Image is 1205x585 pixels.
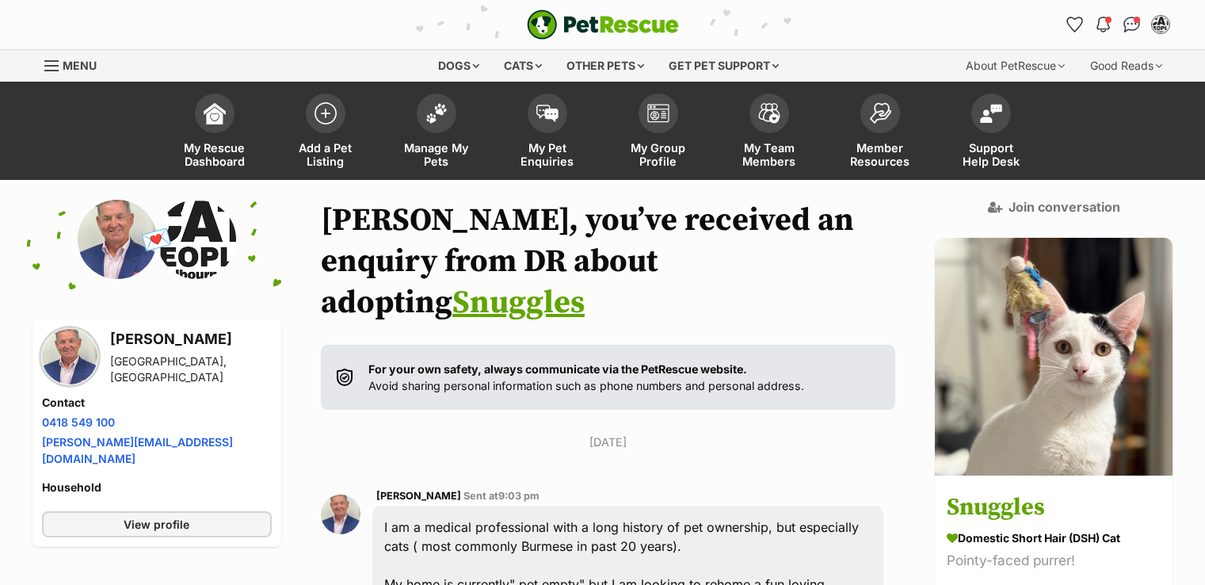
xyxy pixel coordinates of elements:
h3: [PERSON_NAME] [110,328,272,350]
img: chat-41dd97257d64d25036548639549fe6c8038ab92f7586957e7f3b1b290dea8141.svg [1123,17,1140,32]
img: DR PETER LARKINS profile pic [42,329,97,384]
a: Conversations [1119,12,1145,37]
img: help-desk-icon-fdf02630f3aa405de69fd3d07c3f3aa587a6932b1a1747fa1d2bba05be0121f9.svg [980,104,1002,123]
span: 💌 [139,223,174,257]
a: [PERSON_NAME][EMAIL_ADDRESS][DOMAIN_NAME] [42,435,233,465]
div: Good Reads [1079,50,1173,82]
div: Other pets [555,50,655,82]
div: About PetRescue [955,50,1076,82]
span: My Team Members [734,141,805,168]
a: My Team Members [714,86,825,180]
a: Manage My Pets [381,86,492,180]
img: Sue M. profile pic [1153,17,1169,32]
img: Snuggles [935,238,1173,476]
span: View profile [124,516,189,533]
div: Pointy-faced purrer! [947,551,1161,572]
a: My Rescue Dashboard [159,86,270,180]
span: My Pet Enquiries [512,141,583,168]
span: Menu [63,59,97,72]
span: Member Resources [845,141,916,168]
img: notifications-46538b983faf8c2785f20acdc204bb7945ddae34d4c08c2a6579f10ce5e182be.svg [1096,17,1109,32]
h4: Household [42,480,272,495]
span: [PERSON_NAME] [376,490,461,502]
a: My Pet Enquiries [492,86,603,180]
img: DR PETER LARKINS profile pic [78,200,157,279]
img: add-pet-listing-icon-0afa8454b4691262ce3f59096e99ab1cd57d4a30225e0717b998d2c9b9846f56.svg [315,102,337,124]
span: My Rescue Dashboard [179,141,250,168]
a: Support Help Desk [936,86,1047,180]
p: Avoid sharing personal information such as phone numbers and personal address. [368,361,804,395]
a: View profile [42,511,272,537]
button: My account [1148,12,1173,37]
span: 9:03 pm [498,490,540,502]
strong: For your own safety, always communicate via the PetRescue website. [368,362,747,376]
button: Notifications [1091,12,1116,37]
span: Support Help Desk [955,141,1027,168]
div: Cats [493,50,553,82]
p: [DATE] [321,434,896,450]
img: DR PETER LARKINS profile pic [321,495,360,534]
img: Cat People of Melbourne profile pic [157,200,236,279]
img: group-profile-icon-3fa3cf56718a62981997c0bc7e787c4b2cf8bcc04b72c1350f741eb67cf2f40e.svg [647,104,669,123]
a: Member Resources [825,86,936,180]
div: Domestic Short Hair (DSH) Cat [947,530,1161,547]
ul: Account quick links [1062,12,1173,37]
img: manage-my-pets-icon-02211641906a0b7f246fdf0571729dbe1e7629f14944591b6c1af311fb30b64b.svg [425,103,448,124]
a: Menu [44,50,108,78]
img: pet-enquiries-icon-7e3ad2cf08bfb03b45e93fb7055b45f3efa6380592205ae92323e6603595dc1f.svg [536,105,559,122]
a: Add a Pet Listing [270,86,381,180]
img: member-resources-icon-8e73f808a243e03378d46382f2149f9095a855e16c252ad45f914b54edf8863c.svg [869,102,891,124]
span: Sent at [463,490,540,502]
h1: [PERSON_NAME], you’ve received an enquiry from DR about adopting [321,200,896,323]
span: My Group Profile [623,141,694,168]
a: 0418 549 100 [42,415,115,429]
img: team-members-icon-5396bd8760b3fe7c0b43da4ab00e1e3bb1a5d9ba89233759b79545d2d3fc5d0d.svg [758,103,780,124]
span: Manage My Pets [401,141,472,168]
a: Snuggles [452,283,585,323]
a: Join conversation [988,200,1120,214]
div: [GEOGRAPHIC_DATA], [GEOGRAPHIC_DATA] [110,354,272,385]
img: logo-e224e6f780fb5917bec1dbf3a21bbac754714ae5b6737aabdf751b685950b380.svg [527,10,679,40]
img: dashboard-icon-eb2f2d2d3e046f16d808141f083e7271f6b2e854fb5c12c21221c1fb7104beca.svg [204,102,226,124]
span: Add a Pet Listing [290,141,361,168]
h3: Snuggles [947,491,1161,526]
h4: Contact [42,395,272,411]
a: PetRescue [527,10,679,40]
div: Dogs [427,50,490,82]
a: Favourites [1062,12,1088,37]
a: My Group Profile [603,86,714,180]
div: Get pet support [658,50,790,82]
